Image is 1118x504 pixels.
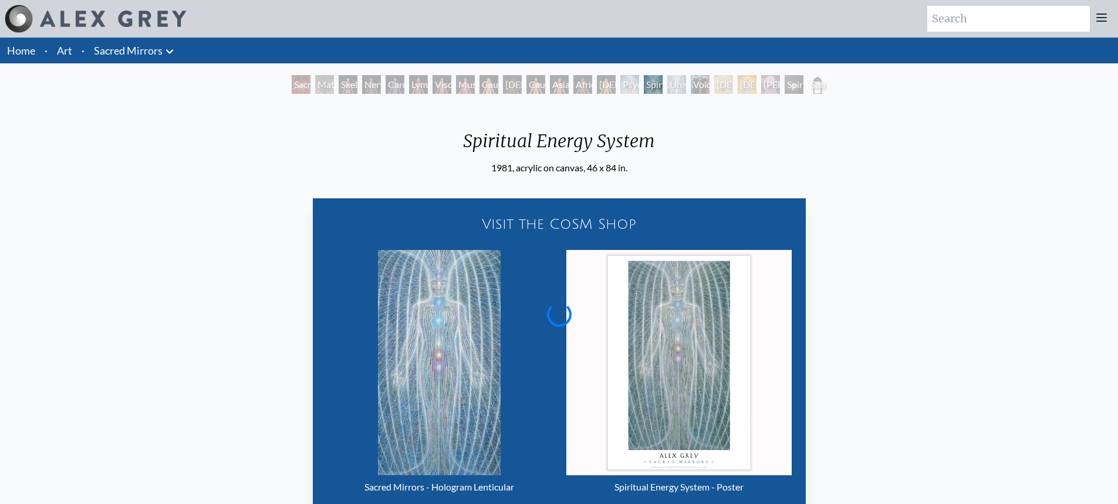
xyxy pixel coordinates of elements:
div: [DEMOGRAPHIC_DATA] Woman [503,75,522,94]
div: Skeletal System [339,75,357,94]
div: Spiritual Energy System - Poster [566,475,792,499]
div: Lymphatic System [409,75,428,94]
li: · [77,38,89,63]
div: Caucasian Woman [479,75,498,94]
div: Asian Man [550,75,569,94]
div: Spiritual Energy System [454,130,664,161]
div: Void Clear Light [691,75,710,94]
div: Viscera [433,75,451,94]
div: Psychic Energy System [620,75,639,94]
div: Material World [315,75,334,94]
div: Caucasian Man [526,75,545,94]
div: 1981, acrylic on canvas, 46 x 84 in. [454,161,664,175]
div: Sacred Mirrors - Hologram Lenticular [327,475,552,499]
div: Sacred Mirrors Room, [GEOGRAPHIC_DATA] [292,75,310,94]
img: Spiritual Energy System - Poster [566,250,792,475]
div: African Man [573,75,592,94]
div: [DEMOGRAPHIC_DATA] [714,75,733,94]
a: Spiritual Energy System - Poster [566,250,792,499]
div: [DEMOGRAPHIC_DATA] [738,75,756,94]
a: Visit the CoSM Shop [320,205,799,243]
div: Sacred Mirrors Frame [808,75,827,94]
div: Spiritual World [785,75,803,94]
div: Spiritual Energy System [644,75,663,94]
img: Sacred Mirrors - Hologram Lenticular [378,250,501,475]
div: Nervous System [362,75,381,94]
div: Cardiovascular System [386,75,404,94]
div: Universal Mind Lattice [667,75,686,94]
a: Sacred Mirrors [94,42,163,59]
a: Art [57,42,72,59]
div: Muscle System [456,75,475,94]
a: Home [7,44,35,57]
li: · [40,38,52,63]
a: Sacred Mirrors - Hologram Lenticular [327,250,552,499]
div: [DEMOGRAPHIC_DATA] Woman [597,75,616,94]
div: [PERSON_NAME] [761,75,780,94]
input: Search [927,6,1090,32]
